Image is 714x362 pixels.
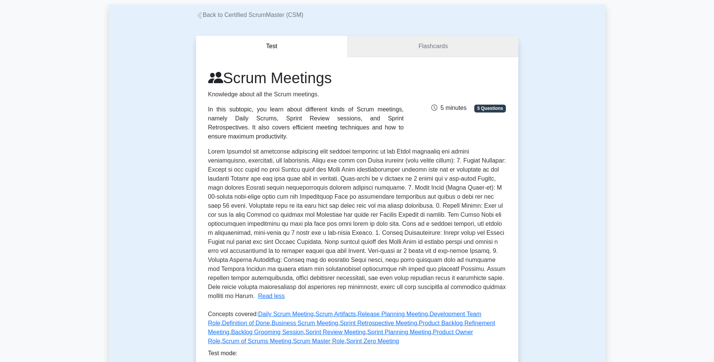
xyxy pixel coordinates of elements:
[358,311,428,317] a: Release Planning Meeting
[208,148,506,299] span: Lorem Ipsumdol sit ametconse adipiscing elit seddoei temporinc ut lab Etdol magnaaliq eni admini ...
[208,105,404,141] div: In this subtopic, you learn about different kinds of Scrum meetings, namely Daily Scrums, Sprint ...
[346,338,399,344] a: Sprint Zero Meeting
[272,320,338,326] a: Business Scrum Meeting
[367,329,431,335] a: Sprint Planning Meeting
[208,69,404,87] h1: Scrum Meetings
[208,310,506,349] p: Concepts covered: , , , , , , , , , , , , , ,
[196,12,304,18] a: Back to Certified ScrumMaster (CSM)
[431,105,466,111] span: 5 minutes
[196,36,348,57] button: Test
[315,311,356,317] a: Scrum Artifacts
[258,292,285,301] button: Read less
[340,320,417,326] a: Sprint Retrospective Meeting
[293,338,344,344] a: Scrum Master Role
[222,320,270,326] a: Definition of Done
[305,329,365,335] a: Sprint Review Meeting
[258,311,314,317] a: Daily Scrum Meeting
[474,105,506,112] span: 5 Questions
[208,349,506,361] div: Test mode:
[222,338,291,344] a: Scrum of Scrums Meeting
[208,90,404,99] p: Knowledge about all the Scrum meetings.
[348,36,518,57] a: Flashcards
[231,329,304,335] a: Backlog Grooming Session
